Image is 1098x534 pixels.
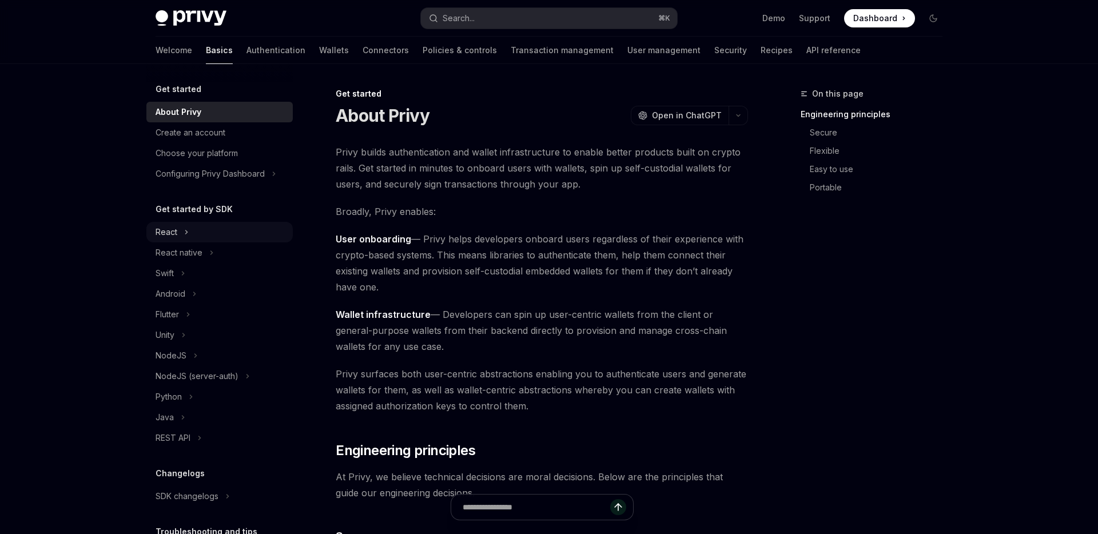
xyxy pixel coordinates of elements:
[156,328,174,342] div: Unity
[206,37,233,64] a: Basics
[336,144,748,192] span: Privy builds authentication and wallet infrastructure to enable better products built on crypto r...
[762,13,785,24] a: Demo
[156,411,174,424] div: Java
[156,146,238,160] div: Choose your platform
[810,178,952,197] a: Portable
[844,9,915,27] a: Dashboard
[924,9,942,27] button: Toggle dark mode
[336,204,748,220] span: Broadly, Privy enables:
[156,126,225,140] div: Create an account
[363,37,409,64] a: Connectors
[806,37,861,64] a: API reference
[799,13,830,24] a: Support
[336,231,748,295] span: — Privy helps developers onboard users regardless of their experience with crypto-based systems. ...
[443,11,475,25] div: Search...
[658,14,670,23] span: ⌘ K
[156,369,238,383] div: NodeJS (server-auth)
[156,266,174,280] div: Swift
[156,308,179,321] div: Flutter
[761,37,793,64] a: Recipes
[336,306,748,354] span: — Developers can spin up user-centric wallets from the client or general-purpose wallets from the...
[336,309,431,320] strong: Wallet infrastructure
[810,123,952,142] a: Secure
[810,142,952,160] a: Flexible
[810,160,952,178] a: Easy to use
[511,37,614,64] a: Transaction management
[246,37,305,64] a: Authentication
[336,105,429,126] h1: About Privy
[156,467,205,480] h5: Changelogs
[156,225,177,239] div: React
[146,143,293,164] a: Choose your platform
[336,366,748,414] span: Privy surfaces both user-centric abstractions enabling you to authenticate users and generate wal...
[156,10,226,26] img: dark logo
[156,82,201,96] h5: Get started
[156,431,190,445] div: REST API
[156,349,186,362] div: NodeJS
[421,8,677,29] button: Search...⌘K
[156,167,265,181] div: Configuring Privy Dashboard
[156,287,185,301] div: Android
[146,122,293,143] a: Create an account
[610,499,626,515] button: Send message
[336,88,748,99] div: Get started
[652,110,722,121] span: Open in ChatGPT
[423,37,497,64] a: Policies & controls
[801,105,952,123] a: Engineering principles
[336,233,411,245] strong: User onboarding
[156,390,182,404] div: Python
[853,13,897,24] span: Dashboard
[714,37,747,64] a: Security
[336,441,475,460] span: Engineering principles
[156,489,218,503] div: SDK changelogs
[336,469,748,501] span: At Privy, we believe technical decisions are moral decisions. Below are the principles that guide...
[631,106,729,125] button: Open in ChatGPT
[812,87,864,101] span: On this page
[319,37,349,64] a: Wallets
[146,102,293,122] a: About Privy
[627,37,701,64] a: User management
[156,246,202,260] div: React native
[156,105,201,119] div: About Privy
[156,37,192,64] a: Welcome
[156,202,233,216] h5: Get started by SDK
